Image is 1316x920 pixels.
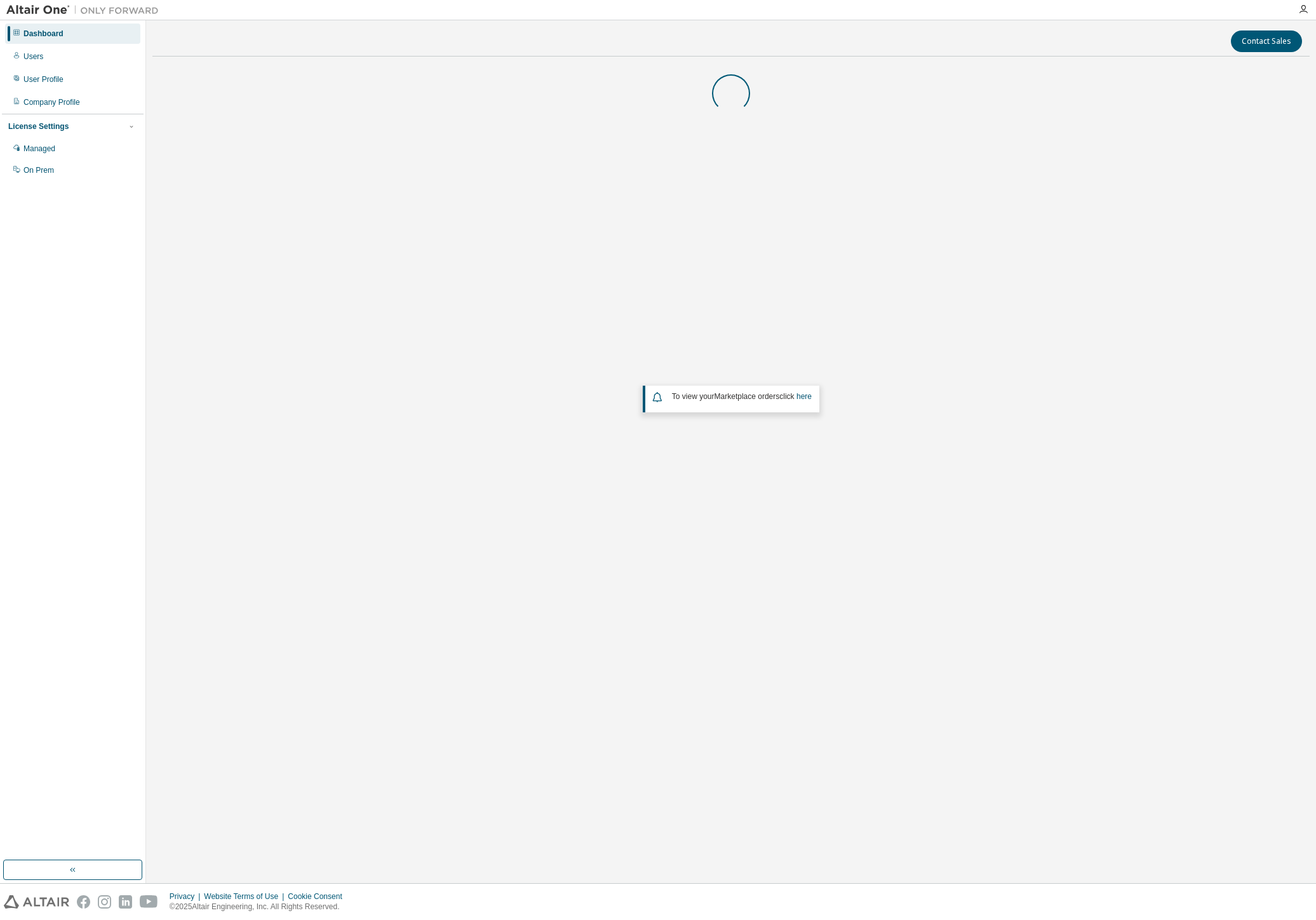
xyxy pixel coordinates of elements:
[288,891,349,902] div: Cookie Consent
[1231,30,1302,52] button: Contact Sales
[170,891,204,902] div: Privacy
[672,392,812,401] span: To view your click
[23,51,43,62] div: Users
[119,895,132,909] img: linkedin.svg
[23,97,80,107] div: Company Profile
[8,121,69,132] div: License Settings
[77,895,90,909] img: facebook.svg
[170,902,350,912] p: © 2025 Altair Engineering, Inc. All Rights Reserved.
[23,74,64,85] div: User Profile
[98,895,111,909] img: instagram.svg
[23,165,54,175] div: On Prem
[140,895,158,909] img: youtube.svg
[23,144,55,154] div: Managed
[204,891,288,902] div: Website Terms of Use
[715,392,780,401] em: Marketplace orders
[23,29,64,39] div: Dashboard
[796,392,812,401] a: here
[4,895,69,909] img: altair_logo.svg
[6,4,165,17] img: Altair One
